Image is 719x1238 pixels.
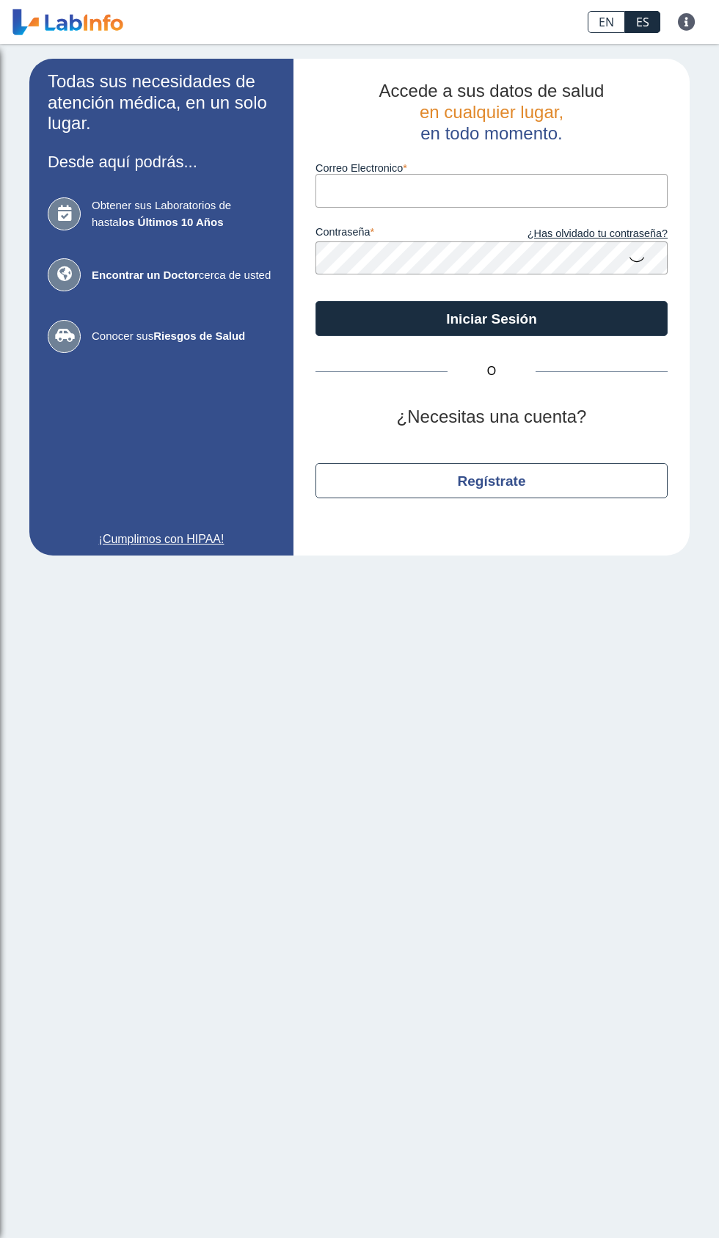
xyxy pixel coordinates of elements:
[315,301,668,336] button: Iniciar Sesión
[92,269,199,281] b: Encontrar un Doctor
[48,153,275,171] h3: Desde aquí podrás...
[588,1181,703,1222] iframe: Help widget launcher
[420,123,562,143] span: en todo momento.
[48,531,275,548] a: ¡Cumplimos con HIPAA!
[315,162,668,174] label: Correo Electronico
[588,11,625,33] a: EN
[119,216,224,228] b: los Últimos 10 Años
[92,267,275,284] span: cerca de usted
[48,71,275,134] h2: Todas sus necesidades de atención médica, en un solo lugar.
[625,11,660,33] a: ES
[315,226,492,242] label: contraseña
[92,328,275,345] span: Conocer sus
[448,363,536,380] span: O
[315,463,668,498] button: Regístrate
[92,197,275,230] span: Obtener sus Laboratorios de hasta
[492,226,668,242] a: ¿Has olvidado tu contraseña?
[420,102,563,122] span: en cualquier lugar,
[379,81,605,101] span: Accede a sus datos de salud
[153,329,245,342] b: Riesgos de Salud
[315,407,668,428] h2: ¿Necesitas una cuenta?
